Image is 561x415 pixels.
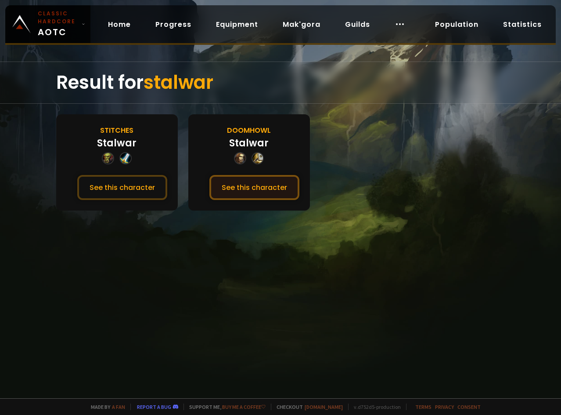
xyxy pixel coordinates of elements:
[435,404,454,410] a: Privacy
[496,15,549,33] a: Statistics
[338,15,377,33] a: Guilds
[56,62,505,103] div: Result for
[428,15,485,33] a: Population
[97,136,137,150] div: Stalwar
[77,175,167,200] button: See this character
[183,404,266,410] span: Support me,
[229,136,269,150] div: Stalwar
[271,404,343,410] span: Checkout
[5,5,90,43] a: Classic HardcoreAOTC
[227,125,271,136] div: Doomhowl
[86,404,125,410] span: Made by
[100,125,133,136] div: Stitches
[144,69,213,95] span: stalwar
[209,15,265,33] a: Equipment
[348,404,401,410] span: v. d752d5 - production
[112,404,125,410] a: a fan
[415,404,432,410] a: Terms
[276,15,327,33] a: Mak'gora
[148,15,198,33] a: Progress
[305,404,343,410] a: [DOMAIN_NAME]
[209,175,299,200] button: See this character
[101,15,138,33] a: Home
[38,10,78,25] small: Classic Hardcore
[38,10,78,39] span: AOTC
[457,404,481,410] a: Consent
[222,404,266,410] a: Buy me a coffee
[137,404,171,410] a: Report a bug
